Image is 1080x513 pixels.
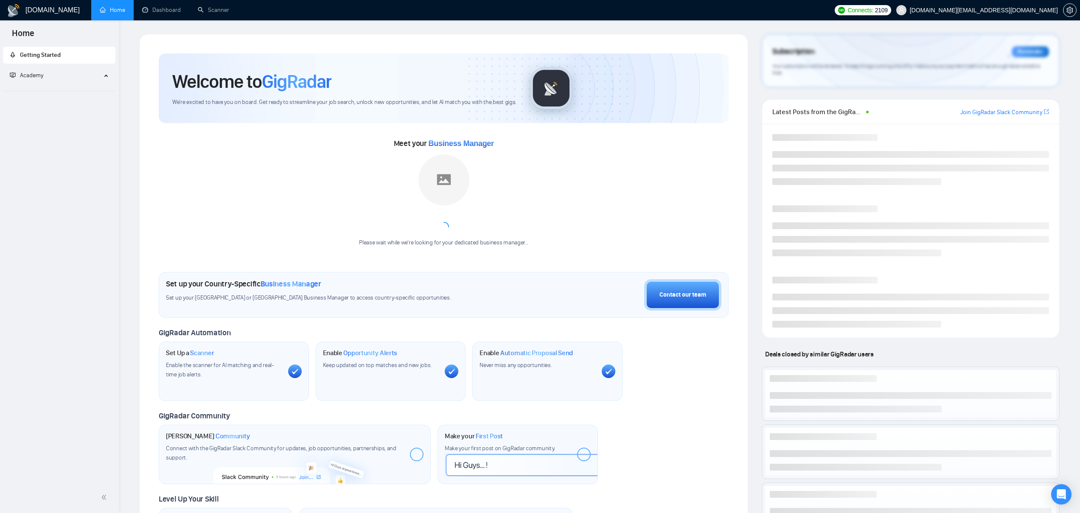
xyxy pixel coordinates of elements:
[100,6,125,14] a: homeHome
[216,432,250,440] span: Community
[142,6,181,14] a: dashboardDashboard
[198,6,229,14] a: searchScanner
[261,279,321,289] span: Business Manager
[343,349,397,357] span: Opportunity Alerts
[166,432,250,440] h1: [PERSON_NAME]
[445,445,555,452] span: Make your first post on GigRadar community.
[1063,3,1077,17] button: setting
[172,70,331,93] h1: Welcome to
[1044,108,1049,115] span: export
[847,6,873,15] span: Connects:
[898,7,904,13] span: user
[159,494,219,504] span: Level Up Your Skill
[20,51,61,59] span: Getting Started
[772,107,863,117] span: Latest Posts from the GigRadar Community
[772,63,1040,76] span: Your subscription will be renewed. To keep things running smoothly, make sure your payment method...
[166,349,214,357] h1: Set Up a
[166,362,274,378] span: Enable the scanner for AI matching and real-time job alerts.
[1044,108,1049,116] a: export
[772,45,814,59] span: Subscription
[1051,484,1072,505] div: Open Intercom Messenger
[159,328,230,337] span: GigRadar Automation
[5,27,41,45] span: Home
[354,239,533,247] div: Please wait while we're looking for your dedicated business manager...
[323,362,432,369] span: Keep updated on top matches and new jobs.
[3,87,115,93] li: Academy Homepage
[644,279,721,311] button: Contact our team
[480,362,552,369] span: Never miss any opportunities.
[438,220,450,233] span: loading
[960,108,1042,117] a: Join GigRadar Slack Community
[20,72,43,79] span: Academy
[1012,46,1049,57] div: Reminder
[10,72,43,79] span: Academy
[394,139,494,148] span: Meet your
[762,347,877,362] span: Deals closed by similar GigRadar users
[166,445,396,461] span: Connect with the GigRadar Slack Community for updates, job opportunities, partnerships, and support.
[166,294,499,302] span: Set up your [GEOGRAPHIC_DATA] or [GEOGRAPHIC_DATA] Business Manager to access country-specific op...
[659,290,706,300] div: Contact our team
[101,493,109,502] span: double-left
[166,279,321,289] h1: Set up your Country-Specific
[7,4,20,17] img: logo
[10,72,16,78] span: fund-projection-screen
[1063,7,1077,14] a: setting
[476,432,503,440] span: First Post
[262,70,331,93] span: GigRadar
[190,349,214,357] span: Scanner
[445,432,503,440] h1: Make your
[172,98,516,107] span: We're excited to have you on board. Get ready to streamline your job search, unlock new opportuni...
[10,52,16,58] span: rocket
[323,349,398,357] h1: Enable
[1063,7,1076,14] span: setting
[159,411,230,420] span: GigRadar Community
[429,139,494,148] span: Business Manager
[3,47,115,64] li: Getting Started
[480,349,573,357] h1: Enable
[530,67,572,109] img: gigradar-logo.png
[500,349,573,357] span: Automatic Proposal Send
[875,6,888,15] span: 2109
[418,154,469,205] img: placeholder.png
[838,7,845,14] img: upwork-logo.png
[213,445,376,484] img: slackcommunity-bg.png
